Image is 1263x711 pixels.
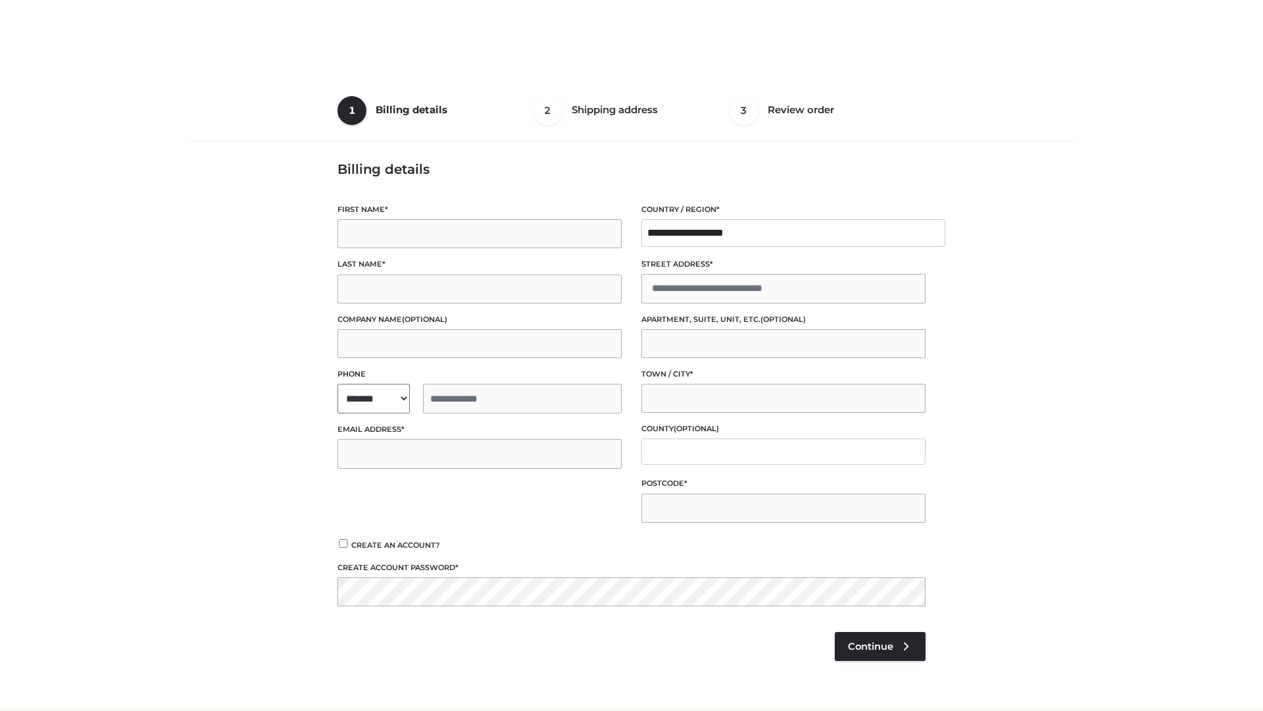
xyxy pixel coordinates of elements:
label: Phone [337,368,622,381]
span: Create an account? [351,540,440,550]
label: Postcode [641,477,926,490]
label: Company name [337,313,622,326]
span: (optional) [674,424,719,433]
span: (optional) [402,315,447,324]
input: Create an account? [337,539,349,548]
label: Country / Region [641,203,926,216]
span: Billing details [376,103,447,116]
label: County [641,423,926,435]
span: 3 [730,96,758,125]
label: Town / City [641,368,926,381]
span: 1 [337,96,366,125]
a: Continue [835,632,926,661]
label: Last name [337,258,622,271]
span: Continue [848,641,893,652]
span: Shipping address [572,103,658,116]
label: Create account password [337,562,926,574]
span: (optional) [760,315,806,324]
span: Review order [768,103,834,116]
label: Street address [641,258,926,271]
label: First name [337,203,622,216]
h3: Billing details [337,161,926,177]
span: 2 [533,96,562,125]
label: Email address [337,423,622,436]
label: Apartment, suite, unit, etc. [641,313,926,326]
